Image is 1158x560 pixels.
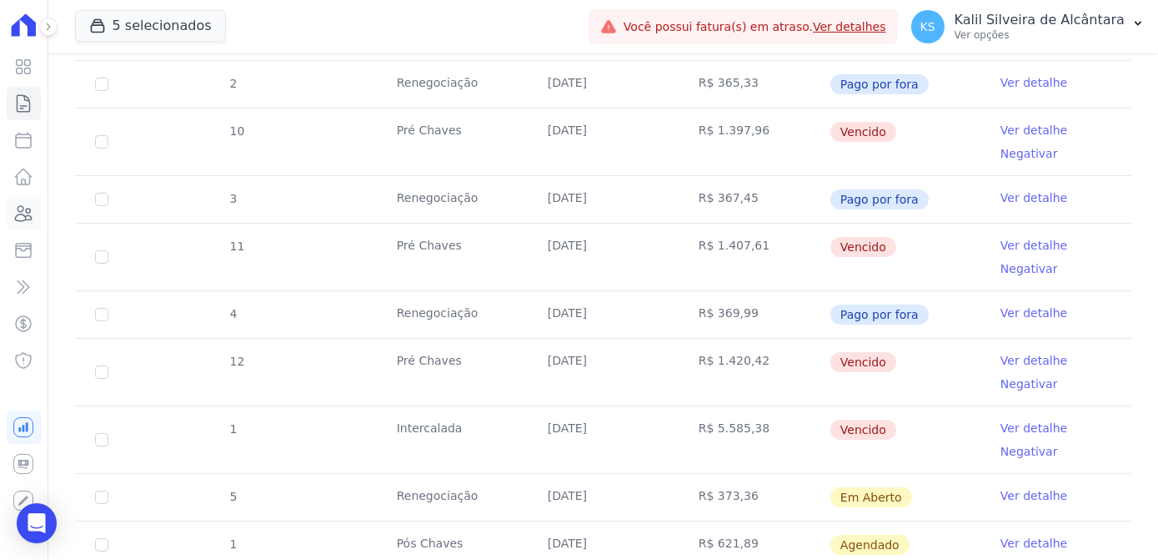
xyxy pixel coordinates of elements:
[679,108,830,175] td: R$ 1.397,96
[679,224,830,290] td: R$ 1.407,61
[830,237,896,257] span: Vencido
[679,339,830,406] td: R$ 1.420,42
[1000,74,1067,91] a: Ver detalhe
[528,108,679,175] td: [DATE]
[679,474,830,521] td: R$ 373,36
[95,135,108,149] input: default
[679,176,830,223] td: R$ 367,45
[1000,420,1067,436] a: Ver detalhe
[1000,262,1058,275] a: Negativar
[830,535,910,555] span: Agendado
[955,28,1125,42] p: Ver opções
[1000,487,1067,504] a: Ver detalhe
[1000,147,1058,160] a: Negativar
[528,474,679,521] td: [DATE]
[830,420,896,440] span: Vencido
[830,305,929,325] span: Pago por fora
[528,339,679,406] td: [DATE]
[1000,237,1067,254] a: Ver detalhe
[1000,352,1067,369] a: Ver detalhe
[830,487,912,507] span: Em Aberto
[528,176,679,223] td: [DATE]
[228,537,238,551] span: 1
[228,124,245,138] span: 10
[1000,377,1058,391] a: Negativar
[1000,122,1067,139] a: Ver detalhe
[830,189,929,209] span: Pago por fora
[528,224,679,290] td: [DATE]
[95,366,108,379] input: default
[228,307,238,320] span: 4
[679,406,830,473] td: R$ 5.585,38
[955,12,1125,28] p: Kalil Silveira de Alcântara
[1000,535,1067,552] a: Ver detalhe
[95,193,108,206] input: Só é possível selecionar pagamentos em aberto
[228,240,245,253] span: 11
[813,20,886,33] a: Ver detalhes
[75,10,226,42] button: 5 selecionados
[920,21,935,33] span: KS
[377,474,528,521] td: Renegociação
[228,355,245,368] span: 12
[377,176,528,223] td: Renegociação
[1000,305,1067,321] a: Ver detalhe
[228,77,238,90] span: 2
[377,339,528,406] td: Pré Chaves
[95,538,108,552] input: default
[898,3,1158,50] button: KS Kalil Silveira de Alcântara Ver opções
[228,422,238,436] span: 1
[679,61,830,108] td: R$ 365,33
[830,352,896,372] span: Vencido
[679,291,830,338] td: R$ 369,99
[830,74,929,94] span: Pago por fora
[1000,445,1058,458] a: Negativar
[228,192,238,205] span: 3
[528,61,679,108] td: [DATE]
[830,122,896,142] span: Vencido
[95,308,108,321] input: Só é possível selecionar pagamentos em aberto
[95,78,108,91] input: Só é possível selecionar pagamentos em aberto
[377,108,528,175] td: Pré Chaves
[95,433,108,446] input: default
[377,291,528,338] td: Renegociação
[624,18,886,36] span: Você possui fatura(s) em atraso.
[528,291,679,338] td: [DATE]
[1000,189,1067,206] a: Ver detalhe
[377,61,528,108] td: Renegociação
[17,503,57,543] div: Open Intercom Messenger
[377,406,528,473] td: Intercalada
[95,491,108,504] input: default
[528,406,679,473] td: [DATE]
[377,224,528,290] td: Pré Chaves
[228,490,238,503] span: 5
[95,250,108,264] input: default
